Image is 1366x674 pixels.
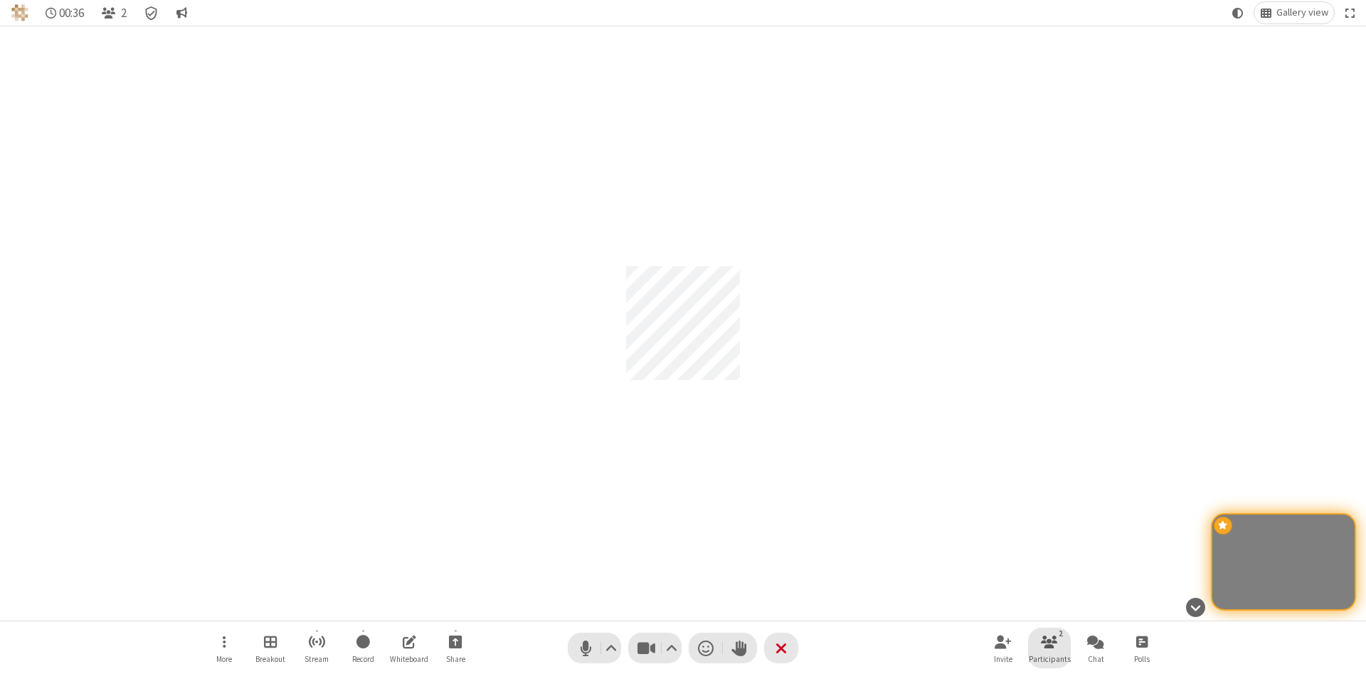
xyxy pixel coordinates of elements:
button: Video setting [662,633,682,663]
span: 2 [121,6,127,20]
button: Open participant list [95,2,132,23]
button: Mute (Alt+A) [568,633,621,663]
button: Open chat [1074,628,1117,668]
div: Meeting details Encryption enabled [138,2,165,23]
div: Timer [40,2,90,23]
button: Open shared whiteboard [388,628,430,668]
span: Polls [1134,655,1150,663]
span: 00:36 [59,6,84,20]
span: Breakout [255,655,285,663]
button: Manage Breakout Rooms [249,628,292,668]
span: Chat [1088,655,1104,663]
button: Send a reaction [689,633,723,663]
button: Open poll [1121,628,1163,668]
span: Whiteboard [390,655,428,663]
button: Fullscreen [1340,2,1361,23]
span: Invite [994,655,1012,663]
span: Record [352,655,374,663]
span: More [216,655,232,663]
button: Start recording [341,628,384,668]
button: Raise hand [723,633,757,663]
div: 2 [1055,627,1067,640]
button: Stop video (Alt+V) [628,633,682,663]
button: Start streaming [295,628,338,668]
img: QA Selenium DO NOT DELETE OR CHANGE [11,4,28,21]
button: Using system theme [1227,2,1249,23]
span: Stream [305,655,329,663]
span: Share [446,655,465,663]
button: End or leave meeting [764,633,798,663]
button: Open participant list [1028,628,1071,668]
button: Conversation [170,2,193,23]
span: Gallery view [1276,7,1328,19]
button: Change layout [1254,2,1334,23]
button: Open menu [203,628,245,668]
button: Invite participants (Alt+I) [982,628,1024,668]
span: Participants [1029,655,1071,663]
button: Hide [1180,590,1210,624]
button: Start sharing [434,628,477,668]
button: Audio settings [602,633,621,663]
